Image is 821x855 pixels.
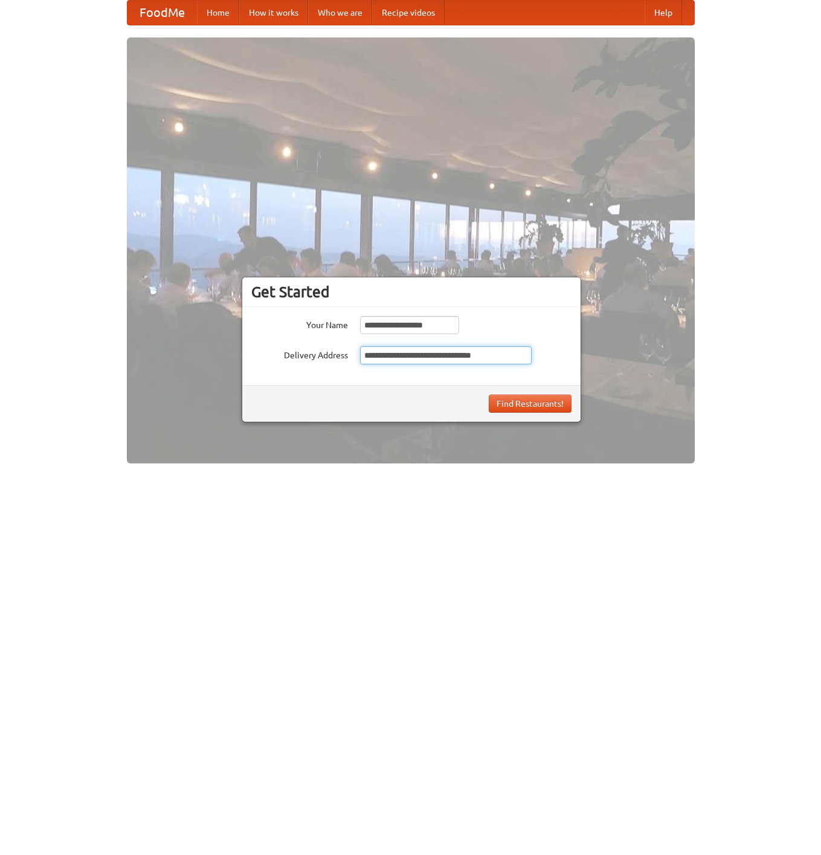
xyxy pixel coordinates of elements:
a: Help [645,1,682,25]
a: Recipe videos [372,1,445,25]
h3: Get Started [251,283,571,301]
a: Home [197,1,239,25]
a: FoodMe [127,1,197,25]
button: Find Restaurants! [489,395,571,413]
a: Who we are [308,1,372,25]
label: Your Name [251,316,348,331]
label: Delivery Address [251,346,348,361]
a: How it works [239,1,308,25]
